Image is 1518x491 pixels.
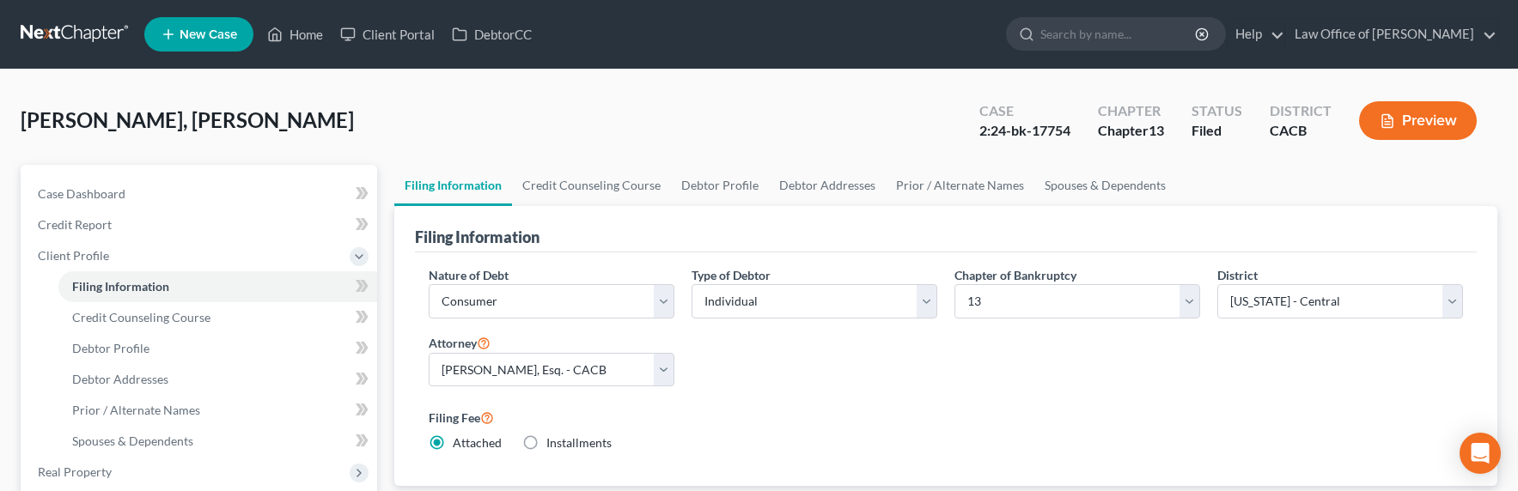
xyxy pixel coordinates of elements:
[259,19,332,50] a: Home
[72,403,200,417] span: Prior / Alternate Names
[332,19,443,50] a: Client Portal
[38,186,125,201] span: Case Dashboard
[429,266,509,284] label: Nature of Debt
[1040,18,1198,50] input: Search by name...
[72,433,193,448] span: Spouses & Dependents
[72,372,168,386] span: Debtor Addresses
[429,407,1463,427] label: Filing Fee
[1460,433,1501,474] div: Open Intercom Messenger
[429,332,491,353] label: Attorney
[180,28,237,41] span: New Case
[58,426,377,457] a: Spouses & Dependents
[886,165,1034,206] a: Prior / Alternate Names
[1149,122,1164,138] span: 13
[1359,101,1477,140] button: Preview
[769,165,886,206] a: Debtor Addresses
[415,227,540,247] div: Filing Information
[443,19,540,50] a: DebtorCC
[58,333,377,364] a: Debtor Profile
[38,464,112,479] span: Real Property
[38,217,112,232] span: Credit Report
[546,435,612,450] span: Installments
[1034,165,1176,206] a: Spouses & Dependents
[692,266,771,284] label: Type of Debtor
[58,302,377,333] a: Credit Counseling Course
[394,165,512,206] a: Filing Information
[72,310,210,324] span: Credit Counseling Course
[1286,19,1497,50] a: Law Office of [PERSON_NAME]
[72,341,149,355] span: Debtor Profile
[954,266,1076,284] label: Chapter of Bankruptcy
[1098,101,1164,121] div: Chapter
[671,165,769,206] a: Debtor Profile
[979,121,1070,141] div: 2:24-bk-17754
[1192,101,1242,121] div: Status
[38,248,109,263] span: Client Profile
[58,395,377,426] a: Prior / Alternate Names
[1270,101,1332,121] div: District
[58,271,377,302] a: Filing Information
[1217,266,1258,284] label: District
[24,209,377,240] a: Credit Report
[1192,121,1242,141] div: Filed
[979,101,1070,121] div: Case
[512,165,671,206] a: Credit Counseling Course
[58,364,377,395] a: Debtor Addresses
[21,107,354,132] span: [PERSON_NAME], [PERSON_NAME]
[453,435,502,450] span: Attached
[1270,121,1332,141] div: CACB
[72,279,169,294] span: Filing Information
[1227,19,1284,50] a: Help
[24,179,377,209] a: Case Dashboard
[1098,121,1164,141] div: Chapter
